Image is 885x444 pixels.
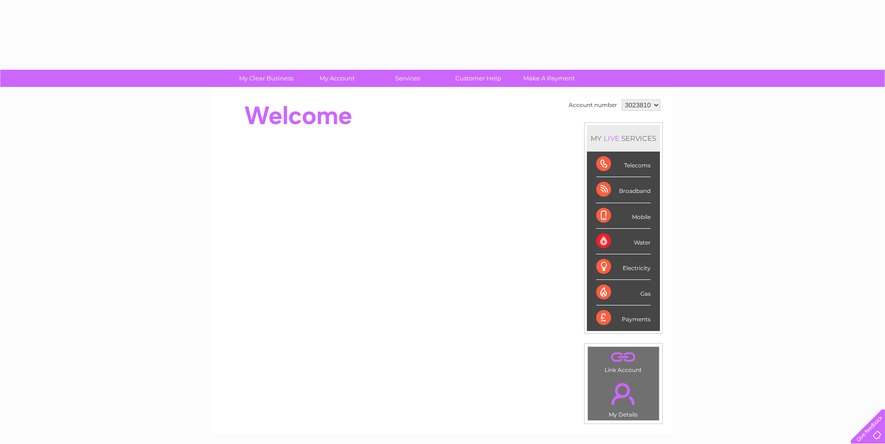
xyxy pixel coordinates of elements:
a: Services [369,70,446,87]
td: Account number [566,97,619,113]
td: My Details [587,375,659,421]
div: Mobile [596,203,651,229]
td: Link Account [587,346,659,376]
a: Customer Help [440,70,517,87]
div: Payments [596,305,651,331]
a: . [590,378,657,410]
div: Broadband [596,177,651,203]
div: Gas [596,280,651,305]
a: My Clear Business [228,70,305,87]
a: . [590,349,657,365]
div: MY SERVICES [587,125,660,152]
div: Telecoms [596,152,651,177]
div: Electricity [596,254,651,280]
a: Make A Payment [511,70,587,87]
div: LIVE [602,134,621,143]
a: My Account [299,70,375,87]
div: Water [596,229,651,254]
